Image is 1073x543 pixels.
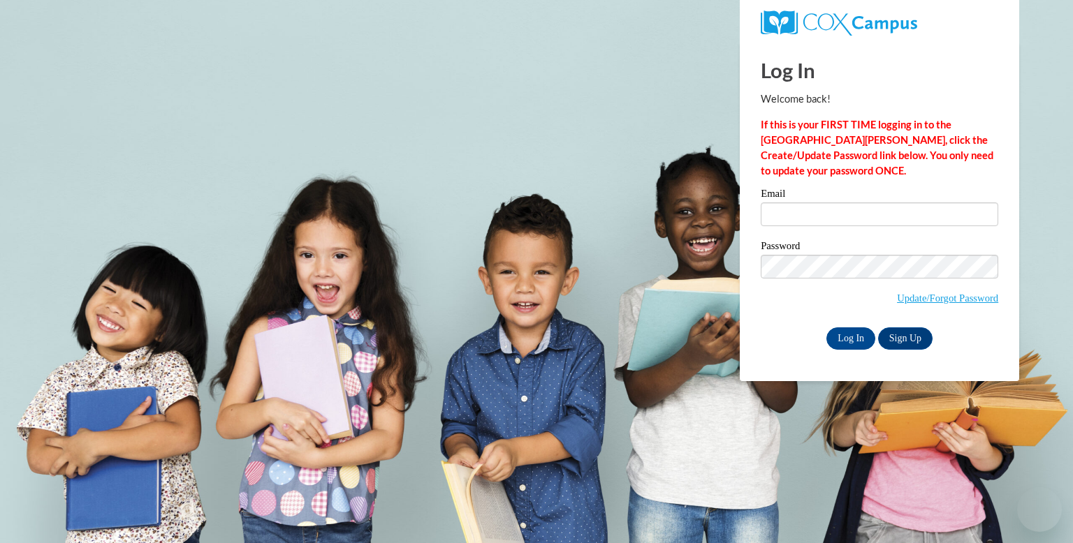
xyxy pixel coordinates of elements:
iframe: Button to launch messaging window [1017,487,1062,532]
img: COX Campus [761,10,917,36]
a: COX Campus [761,10,998,36]
label: Password [761,241,998,255]
a: Sign Up [878,327,933,350]
p: Welcome back! [761,91,998,107]
strong: If this is your FIRST TIME logging in to the [GEOGRAPHIC_DATA][PERSON_NAME], click the Create/Upd... [761,119,993,177]
h1: Log In [761,56,998,84]
input: Log In [826,327,875,350]
label: Email [761,188,998,202]
a: Update/Forgot Password [897,292,998,304]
